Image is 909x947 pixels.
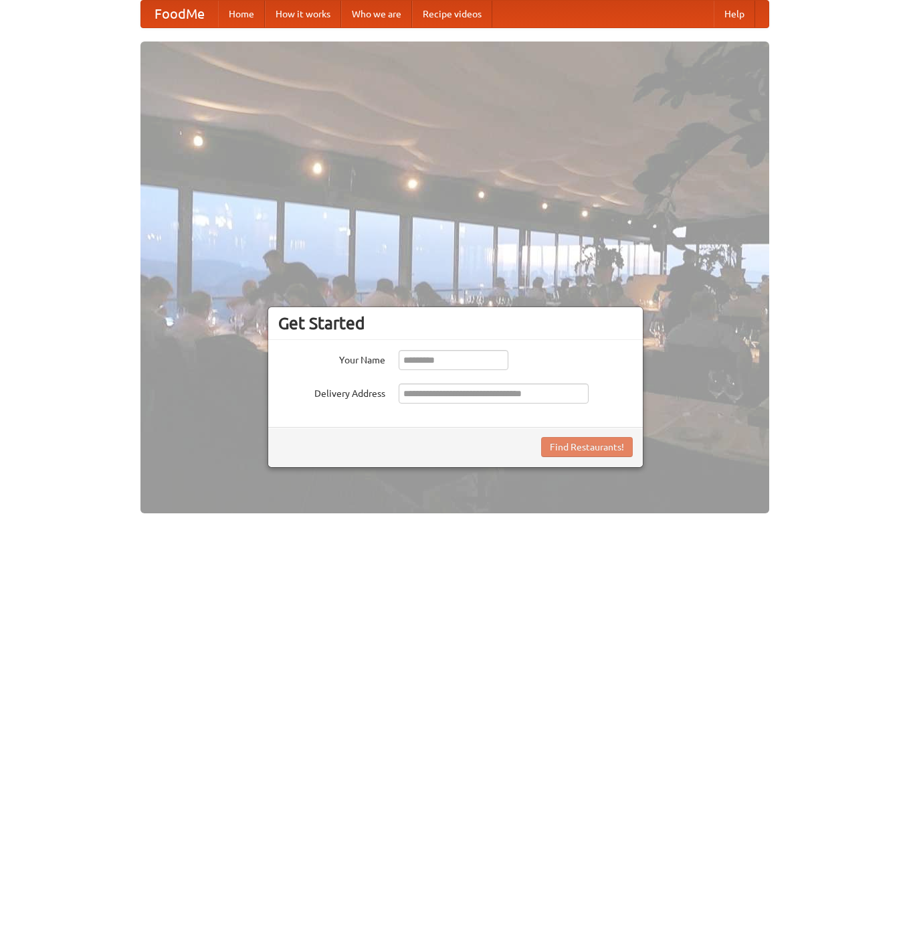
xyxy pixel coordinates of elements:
[714,1,755,27] a: Help
[541,437,633,457] button: Find Restaurants!
[265,1,341,27] a: How it works
[278,350,385,367] label: Your Name
[218,1,265,27] a: Home
[341,1,412,27] a: Who we are
[141,1,218,27] a: FoodMe
[412,1,492,27] a: Recipe videos
[278,383,385,400] label: Delivery Address
[278,313,633,333] h3: Get Started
